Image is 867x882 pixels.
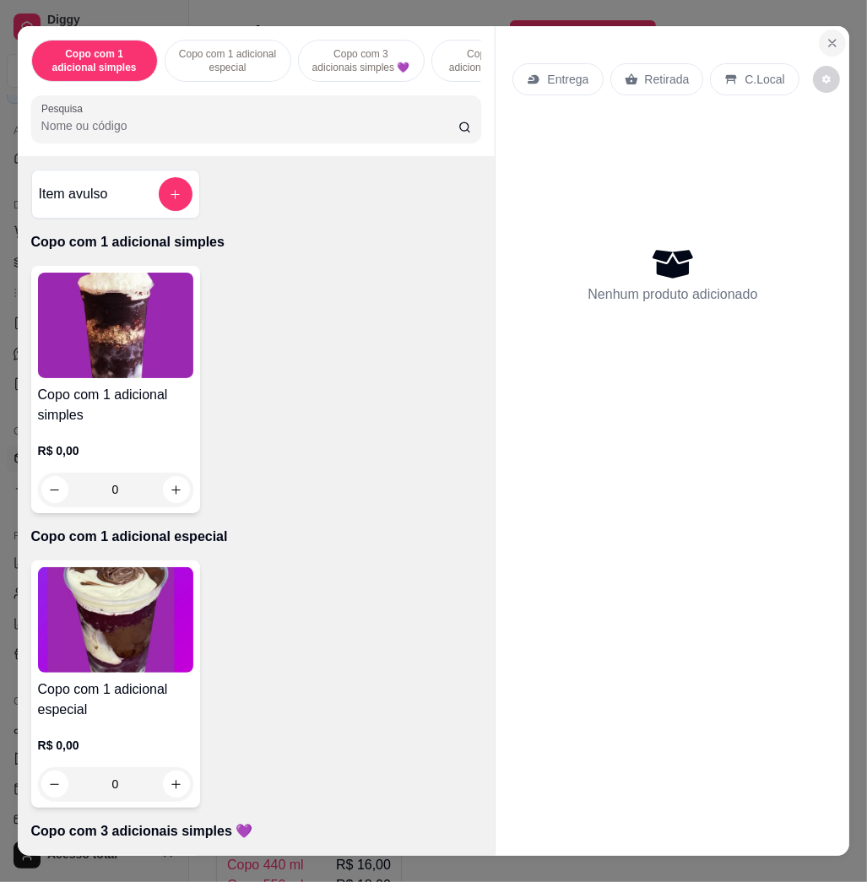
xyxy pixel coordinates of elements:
p: Copo com 3 adicionais simples 💜 [31,821,482,841]
button: Close [819,30,846,57]
h4: Copo com 1 adicional especial [38,679,193,720]
img: product-image [38,273,193,378]
p: Copo com 1 adicional especial [179,47,277,74]
img: product-image [38,567,193,673]
button: add-separate-item [159,177,192,211]
p: Nenhum produto adicionado [588,284,757,305]
p: Entrega [547,71,588,88]
p: Copo com 2 adicionais simples e 1 especial💜 [446,47,544,74]
p: R$ 0,00 [38,737,193,754]
p: R$ 0,00 [38,442,193,459]
h4: Copo com 1 adicional simples [38,385,193,425]
p: Retirada [645,71,690,88]
p: Copo com 1 adicional simples [31,232,482,252]
p: Copo com 3 adicionais simples 💜 [312,47,410,74]
button: decrease-product-quantity [813,66,840,93]
p: Copo com 1 adicional especial [31,527,482,547]
p: Copo com 1 adicional simples [46,47,144,74]
input: Pesquisa [41,117,458,134]
label: Pesquisa [41,101,89,116]
h4: Item avulso [39,184,108,204]
p: C.Local [745,71,784,88]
